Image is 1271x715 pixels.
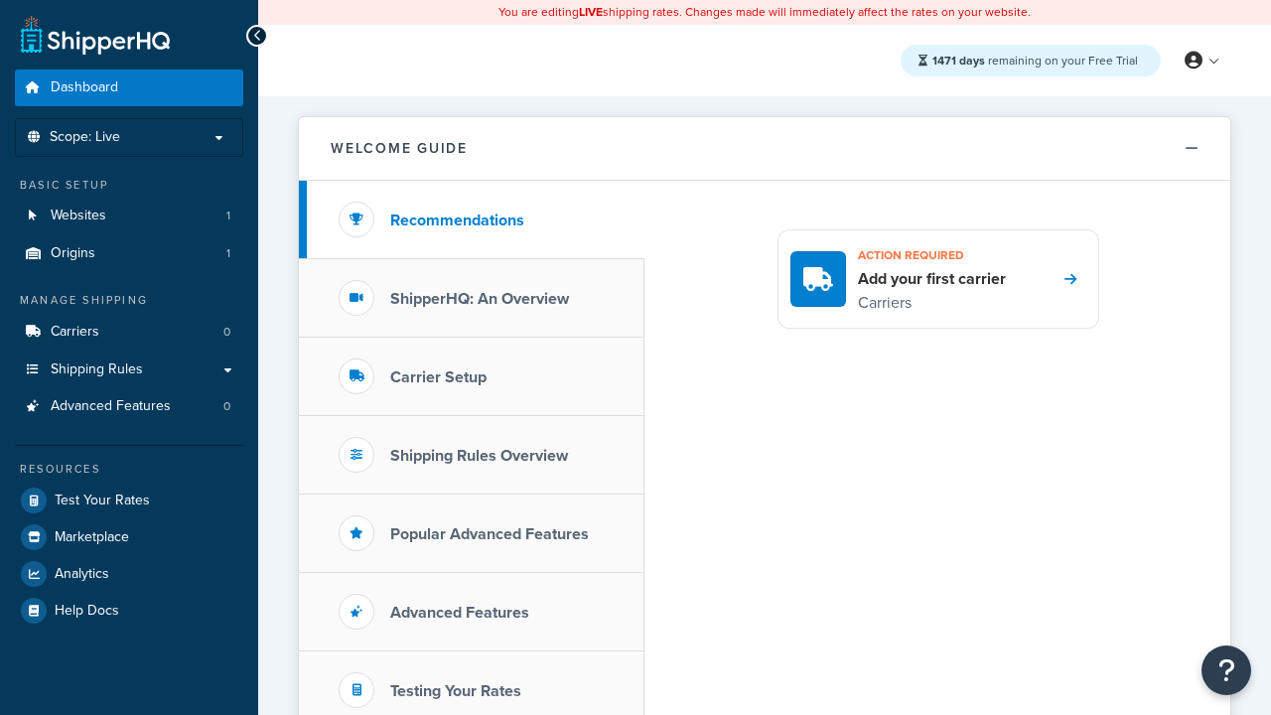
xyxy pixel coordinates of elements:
[15,177,243,194] div: Basic Setup
[858,290,1006,316] p: Carriers
[932,52,985,70] strong: 1471 days
[15,556,243,592] a: Analytics
[51,324,99,341] span: Carriers
[1201,645,1251,695] button: Open Resource Center
[223,324,230,341] span: 0
[15,388,243,425] a: Advanced Features0
[15,519,243,555] a: Marketplace
[51,79,118,96] span: Dashboard
[15,593,243,629] a: Help Docs
[55,603,119,620] span: Help Docs
[223,398,230,415] span: 0
[390,447,568,465] h3: Shipping Rules Overview
[331,141,468,156] h2: Welcome Guide
[299,117,1230,181] button: Welcome Guide
[51,398,171,415] span: Advanced Features
[858,268,1006,290] h4: Add your first carrier
[15,292,243,309] div: Manage Shipping
[51,208,106,224] span: Websites
[51,245,95,262] span: Origins
[390,682,521,700] h3: Testing Your Rates
[390,604,529,622] h3: Advanced Features
[15,352,243,388] a: Shipping Rules
[50,129,120,146] span: Scope: Live
[15,461,243,478] div: Resources
[390,368,487,386] h3: Carrier Setup
[15,314,243,351] a: Carriers0
[15,235,243,272] li: Origins
[390,212,524,229] h3: Recommendations
[15,483,243,518] a: Test Your Rates
[55,529,129,546] span: Marketplace
[15,314,243,351] li: Carriers
[226,245,230,262] span: 1
[15,70,243,106] a: Dashboard
[55,493,150,509] span: Test Your Rates
[15,198,243,234] a: Websites1
[858,242,1006,268] h3: Action required
[51,361,143,378] span: Shipping Rules
[932,52,1138,70] span: remaining on your Free Trial
[579,3,603,21] b: LIVE
[55,566,109,583] span: Analytics
[15,198,243,234] li: Websites
[226,208,230,224] span: 1
[15,235,243,272] a: Origins1
[390,525,589,543] h3: Popular Advanced Features
[15,388,243,425] li: Advanced Features
[390,290,569,308] h3: ShipperHQ: An Overview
